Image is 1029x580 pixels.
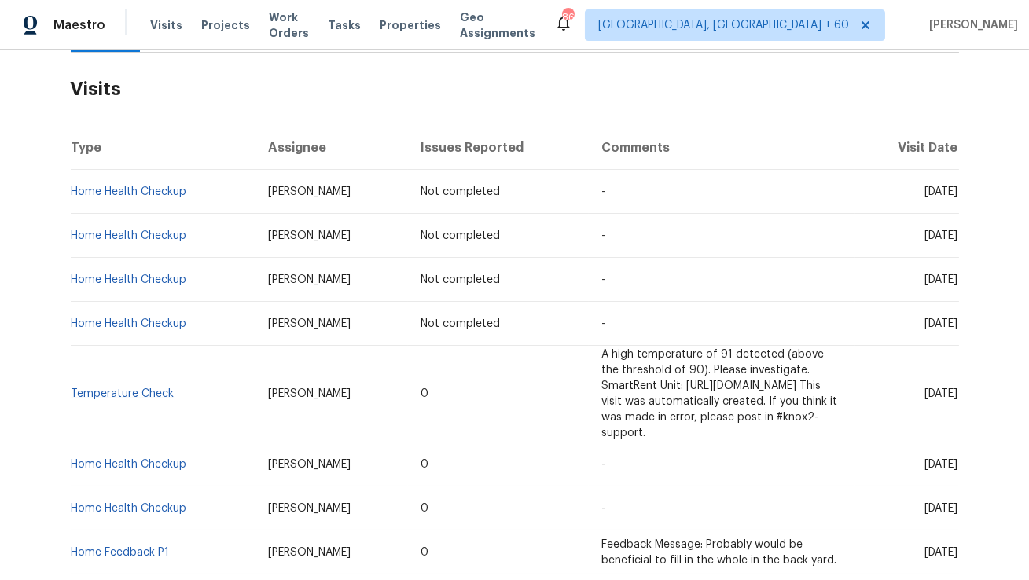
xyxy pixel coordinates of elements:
span: A high temperature of 91 detected (above the threshold of 90). Please investigate. SmartRent Unit... [601,349,837,439]
span: [DATE] [925,547,958,558]
span: [PERSON_NAME] [268,186,351,197]
span: Not completed [421,230,500,241]
span: Not completed [421,274,500,285]
span: 0 [421,503,428,514]
a: Temperature Check [72,388,175,399]
span: [PERSON_NAME] [268,318,351,329]
span: [PERSON_NAME] [268,547,351,558]
span: Maestro [53,17,105,33]
span: 0 [421,388,428,399]
span: Tasks [328,20,361,31]
span: - [601,503,605,514]
span: [DATE] [925,318,958,329]
span: Not completed [421,186,500,197]
a: Home Health Checkup [72,274,187,285]
span: Work Orders [269,9,309,41]
th: Visit Date [855,126,958,170]
a: Home Health Checkup [72,503,187,514]
span: [DATE] [925,230,958,241]
span: [DATE] [925,388,958,399]
span: - [601,274,605,285]
span: [PERSON_NAME] [268,459,351,470]
span: [PERSON_NAME] [268,503,351,514]
a: Home Health Checkup [72,230,187,241]
span: [PERSON_NAME] [923,17,1018,33]
a: Home Health Checkup [72,186,187,197]
span: Projects [201,17,250,33]
span: Geo Assignments [460,9,535,41]
h2: Visits [71,53,959,126]
span: Feedback Message: Probably would be beneficial to fill in the whole in the back yard. [601,539,836,566]
span: Visits [150,17,182,33]
a: Home Health Checkup [72,459,187,470]
span: Not completed [421,318,500,329]
a: Home Health Checkup [72,318,187,329]
span: - [601,186,605,197]
span: 0 [421,459,428,470]
th: Assignee [255,126,408,170]
span: - [601,230,605,241]
th: Issues Reported [408,126,589,170]
div: 869 [562,9,573,25]
span: 0 [421,547,428,558]
span: [PERSON_NAME] [268,388,351,399]
span: - [601,459,605,470]
span: [PERSON_NAME] [268,230,351,241]
span: - [601,318,605,329]
span: [DATE] [925,274,958,285]
span: [PERSON_NAME] [268,274,351,285]
span: [DATE] [925,186,958,197]
span: [DATE] [925,459,958,470]
a: Home Feedback P1 [72,547,170,558]
th: Type [71,126,256,170]
span: [GEOGRAPHIC_DATA], [GEOGRAPHIC_DATA] + 60 [598,17,849,33]
th: Comments [589,126,855,170]
span: Properties [380,17,441,33]
span: [DATE] [925,503,958,514]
